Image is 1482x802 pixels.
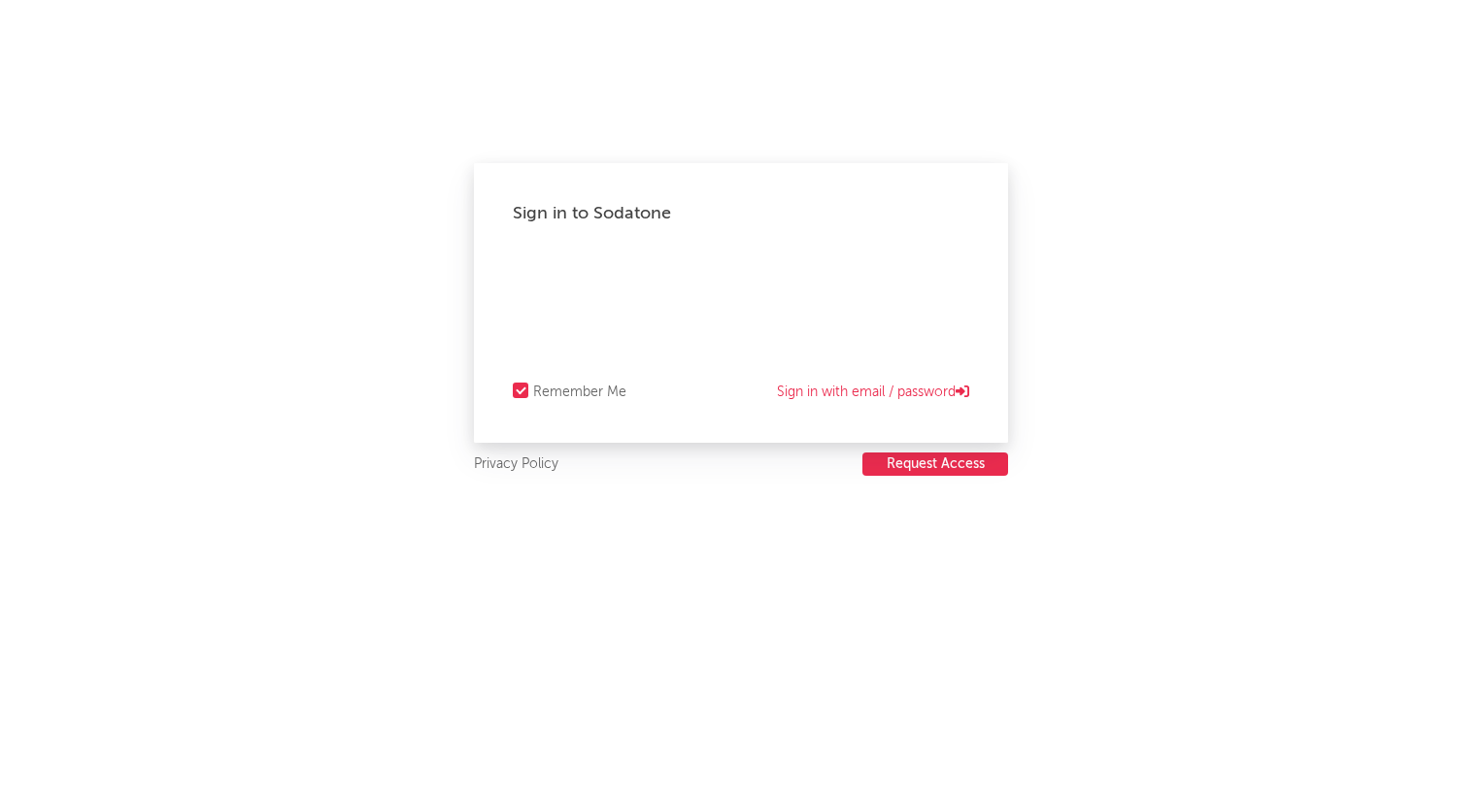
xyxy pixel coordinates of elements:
div: Sign in to Sodatone [513,202,969,225]
a: Request Access [862,452,1008,477]
button: Request Access [862,452,1008,476]
a: Sign in with email / password [777,381,969,404]
a: Privacy Policy [474,452,558,477]
div: Remember Me [533,381,626,404]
